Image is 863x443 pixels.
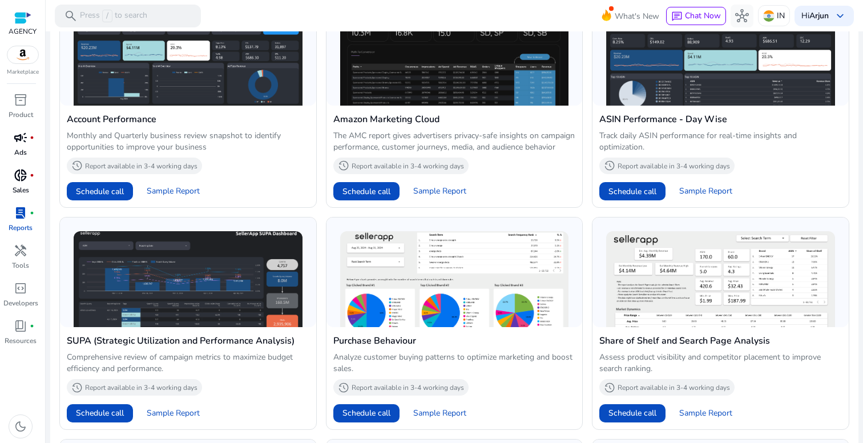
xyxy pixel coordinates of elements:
[12,260,29,271] p: Tools
[608,407,656,419] span: Schedule call
[14,206,27,220] span: lab_profile
[599,182,666,200] button: Schedule call
[67,182,133,200] button: Schedule call
[9,110,33,120] p: Product
[67,404,133,422] button: Schedule call
[671,11,683,22] span: chat
[14,168,27,182] span: donut_small
[7,68,39,76] p: Marketplace
[352,383,464,392] p: Report available in 3-4 working days
[670,182,741,200] button: Sample Report
[85,383,197,392] p: Report available in 3-4 working days
[14,131,27,144] span: campaign
[801,12,829,20] p: Hi
[604,382,615,393] span: history_2
[9,223,33,233] p: Reports
[685,10,721,21] span: Chat Now
[67,352,309,374] p: Comprehensive review of campaign metrics to maximize budget efficiency and performance.
[138,182,209,200] button: Sample Report
[333,182,400,200] button: Schedule call
[102,10,112,22] span: /
[30,173,34,178] span: fiber_manual_record
[14,147,27,158] p: Ads
[7,46,38,63] img: amazon.svg
[67,130,309,153] p: Monthly and Quarterly business review snapshot to identify opportunities to improve your business
[413,186,466,197] span: Sample Report
[333,352,576,374] p: Analyze customer buying patterns to optimize marketing and boost sales.
[14,281,27,295] span: code_blocks
[599,404,666,422] button: Schedule call
[76,186,124,198] span: Schedule call
[809,10,829,21] b: Arjun
[618,383,730,392] p: Report available in 3-4 working days
[666,7,726,25] button: chatChat Now
[67,112,309,126] h4: Account Performance
[735,9,749,23] span: hub
[76,407,124,419] span: Schedule call
[404,404,475,422] button: Sample Report
[67,334,309,348] h4: SUPA (Strategic Utilization and Performance Analysis)
[14,319,27,333] span: book_4
[333,404,400,422] button: Schedule call
[599,334,842,348] h4: Share of Shelf and Search Page Analysis
[147,408,200,419] span: Sample Report
[30,211,34,215] span: fiber_manual_record
[5,336,37,346] p: Resources
[338,160,349,171] span: history_2
[670,404,741,422] button: Sample Report
[80,10,147,22] p: Press to search
[85,162,197,171] p: Report available in 3-4 working days
[352,162,464,171] p: Report available in 3-4 working days
[833,9,847,23] span: keyboard_arrow_down
[9,26,37,37] p: AGENCY
[30,135,34,140] span: fiber_manual_record
[30,324,34,328] span: fiber_manual_record
[138,404,209,422] button: Sample Report
[342,186,390,198] span: Schedule call
[777,6,785,26] p: IN
[333,112,576,126] h4: Amazon Marketing Cloud
[413,408,466,419] span: Sample Report
[14,93,27,107] span: inventory_2
[763,10,775,22] img: in.svg
[599,112,842,126] h4: ASIN Performance - Day Wise
[71,160,83,171] span: history_2
[338,382,349,393] span: history_2
[71,382,83,393] span: history_2
[615,6,659,26] span: What's New
[599,352,842,374] p: Assess product visibility and competitor placement to improve search ranking.
[604,160,615,171] span: history_2
[404,182,475,200] button: Sample Report
[14,420,27,433] span: dark_mode
[342,407,390,419] span: Schedule call
[333,130,576,153] p: The AMC report gives advertisers privacy-safe insights on campaign performance, customer journeys...
[14,244,27,257] span: handyman
[618,162,730,171] p: Report available in 3-4 working days
[333,334,576,348] h4: Purchase Behaviour
[679,408,732,419] span: Sample Report
[599,130,842,153] p: Track daily ASIN performance for real-time insights and optimization.
[3,298,38,308] p: Developers
[147,186,200,197] span: Sample Report
[64,9,78,23] span: search
[13,185,29,195] p: Sales
[731,5,753,27] button: hub
[679,186,732,197] span: Sample Report
[608,186,656,198] span: Schedule call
